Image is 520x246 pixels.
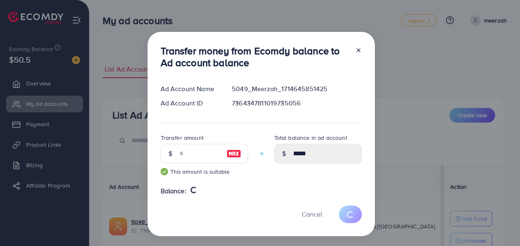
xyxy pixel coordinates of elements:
div: Ad Account ID [154,98,226,108]
span: Cancel [302,210,322,219]
small: This amount is suitable [161,168,248,176]
label: Transfer amount [161,134,204,142]
div: 5049_Meerzah_1714645851425 [225,84,368,94]
div: Ad Account Name [154,84,226,94]
img: image [226,149,241,159]
div: 7364347811019735056 [225,98,368,108]
img: guide [161,168,168,175]
iframe: Chat [485,209,514,240]
label: Total balance in ad account [274,134,347,142]
h3: Transfer money from Ecomdy balance to Ad account balance [161,45,349,69]
span: Balance: [161,186,186,196]
button: Cancel [291,206,332,223]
